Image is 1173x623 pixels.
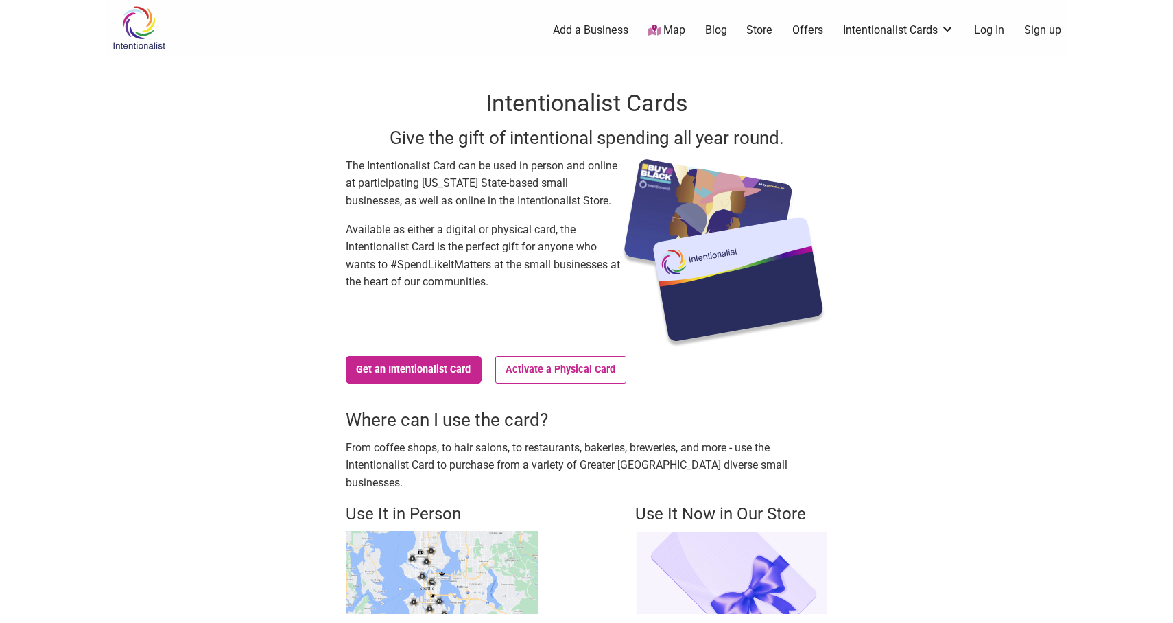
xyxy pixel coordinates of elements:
h3: Where can I use the card? [346,408,827,432]
a: Offers [792,23,823,38]
a: Add a Business [553,23,628,38]
a: Map [648,23,685,38]
a: Activate a Physical Card [495,356,626,384]
p: The Intentionalist Card can be used in person and online at participating [US_STATE] State-based ... [346,157,620,210]
h4: Use It in Person [346,503,538,526]
img: Intentionalist Store [635,531,827,614]
h3: Give the gift of intentional spending all year round. [346,126,827,150]
img: Intentionalist [106,5,171,50]
a: Intentionalist Cards [843,23,954,38]
p: Available as either a digital or physical card, the Intentionalist Card is the perfect gift for a... [346,221,620,291]
img: Intentionalist Card [620,157,827,349]
a: Get an Intentionalist Card [346,356,482,384]
a: Log In [974,23,1004,38]
a: Sign up [1024,23,1061,38]
h1: Intentionalist Cards [346,87,827,120]
img: Buy Black map [346,531,538,614]
a: Blog [705,23,727,38]
a: Store [746,23,772,38]
p: From coffee shops, to hair salons, to restaurants, bakeries, breweries, and more - use the Intent... [346,439,827,492]
h4: Use It Now in Our Store [635,503,827,526]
